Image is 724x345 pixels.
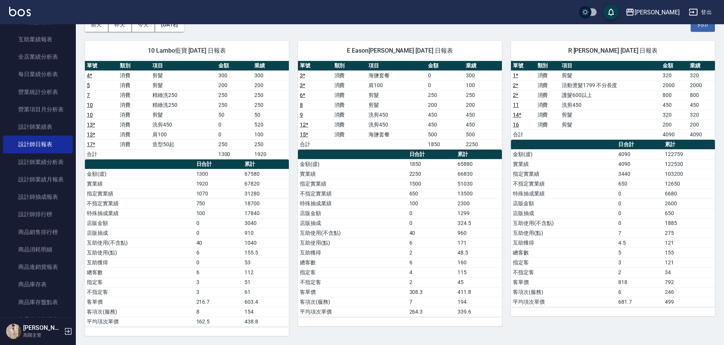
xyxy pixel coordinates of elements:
[298,287,407,297] td: 客單價
[118,120,151,130] td: 消費
[85,159,289,327] table: a dense table
[194,307,243,317] td: 8
[407,228,456,238] td: 40
[663,267,715,277] td: 34
[511,287,616,297] td: 客項次(服務)
[511,159,616,169] td: 實業績
[688,61,715,71] th: 業績
[663,277,715,287] td: 792
[426,139,464,149] td: 1850
[118,100,151,110] td: 消費
[150,61,216,71] th: 項目
[511,267,616,277] td: 不指定客
[511,149,616,159] td: 金額(虛)
[560,61,661,71] th: 項目
[663,287,715,297] td: 246
[298,238,407,248] td: 互助使用(點)
[85,277,194,287] td: 指定客
[511,140,715,307] table: a dense table
[243,198,289,208] td: 18700
[85,267,194,277] td: 總客數
[426,100,464,110] td: 200
[456,198,502,208] td: 2300
[407,218,456,228] td: 0
[661,61,688,71] th: 金額
[85,258,194,267] td: 互助獲得
[688,120,715,130] td: 200
[298,169,407,179] td: 實業績
[407,189,456,198] td: 650
[216,149,253,159] td: 1300
[407,198,456,208] td: 100
[407,297,456,307] td: 7
[560,100,661,110] td: 洗剪450
[464,61,502,71] th: 業績
[23,324,62,332] h5: [PERSON_NAME]
[150,70,216,80] td: 剪髮
[367,61,426,71] th: 項目
[3,66,73,83] a: 每日業績分析表
[456,179,502,189] td: 51030
[407,179,456,189] td: 1500
[3,171,73,188] a: 設計師業績月報表
[332,130,367,139] td: 消費
[243,258,289,267] td: 53
[94,47,280,55] span: 10 Lambo藍寶 [DATE] 日報表
[298,307,407,317] td: 平均項次單價
[511,258,616,267] td: 指定客
[456,159,502,169] td: 65880
[407,287,456,297] td: 308.3
[663,159,715,169] td: 122530
[536,61,560,71] th: 類別
[87,102,93,108] a: 10
[456,150,502,159] th: 累計
[85,61,118,71] th: 單號
[108,18,132,32] button: 昨天
[616,198,663,208] td: 0
[560,70,661,80] td: 剪髮
[407,150,456,159] th: 日合計
[216,61,253,71] th: 金額
[216,90,253,100] td: 250
[118,110,151,120] td: 消費
[426,130,464,139] td: 500
[252,80,289,90] td: 200
[243,159,289,169] th: 累計
[252,61,289,71] th: 業績
[661,130,688,139] td: 4090
[511,297,616,307] td: 平均項次單價
[298,189,407,198] td: 不指定實業績
[243,218,289,228] td: 3040
[616,228,663,238] td: 7
[663,218,715,228] td: 1885
[298,277,407,287] td: 不指定客
[511,238,616,248] td: 互助獲得
[194,198,243,208] td: 750
[456,228,502,238] td: 960
[332,120,367,130] td: 消費
[3,293,73,311] a: 商品庫存盤點表
[616,248,663,258] td: 5
[661,110,688,120] td: 320
[85,179,194,189] td: 實業績
[367,130,426,139] td: 海鹽套餐
[663,297,715,307] td: 499
[536,100,560,110] td: 消費
[243,267,289,277] td: 112
[691,18,715,32] button: 列印
[298,159,407,169] td: 金額(虛)
[616,297,663,307] td: 681.7
[3,136,73,153] a: 設計師日報表
[616,189,663,198] td: 0
[194,179,243,189] td: 1920
[85,169,194,179] td: 金額(虛)
[560,110,661,120] td: 剪髮
[464,100,502,110] td: 200
[298,218,407,228] td: 店販抽成
[513,102,519,108] a: 11
[663,238,715,248] td: 121
[560,80,661,90] td: 活動燙髮1799 不分長度
[536,80,560,90] td: 消費
[85,287,194,297] td: 不指定客
[622,5,683,20] button: [PERSON_NAME]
